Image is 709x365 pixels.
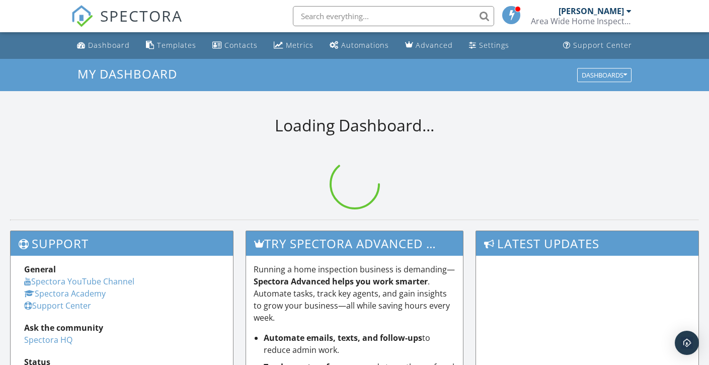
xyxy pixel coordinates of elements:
[88,40,130,50] div: Dashboard
[24,322,219,334] div: Ask the community
[675,331,699,355] div: Open Intercom Messenger
[71,5,93,27] img: The Best Home Inspection Software - Spectora
[582,71,627,79] div: Dashboards
[24,300,91,311] a: Support Center
[293,6,494,26] input: Search everything...
[573,40,632,50] div: Support Center
[559,6,624,16] div: [PERSON_NAME]
[24,288,106,299] a: Spectora Academy
[416,40,453,50] div: Advanced
[531,16,632,26] div: Area Wide Home Inspection, LLC
[71,14,183,35] a: SPECTORA
[559,36,636,55] a: Support Center
[24,276,134,287] a: Spectora YouTube Channel
[100,5,183,26] span: SPECTORA
[246,231,462,256] h3: Try spectora advanced [DATE]
[401,36,457,55] a: Advanced
[77,65,177,82] span: My Dashboard
[577,68,632,82] button: Dashboards
[286,40,313,50] div: Metrics
[270,36,318,55] a: Metrics
[157,40,196,50] div: Templates
[24,264,56,275] strong: General
[264,332,455,356] li: to reduce admin work.
[254,263,455,324] p: Running a home inspection business is demanding— . Automate tasks, track key agents, and gain ins...
[476,231,698,256] h3: Latest Updates
[254,276,428,287] strong: Spectora Advanced helps you work smarter
[264,332,422,343] strong: Automate emails, texts, and follow-ups
[73,36,134,55] a: Dashboard
[224,40,258,50] div: Contacts
[479,40,509,50] div: Settings
[341,40,389,50] div: Automations
[465,36,513,55] a: Settings
[142,36,200,55] a: Templates
[326,36,393,55] a: Automations (Basic)
[208,36,262,55] a: Contacts
[24,334,72,345] a: Spectora HQ
[11,231,233,256] h3: Support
